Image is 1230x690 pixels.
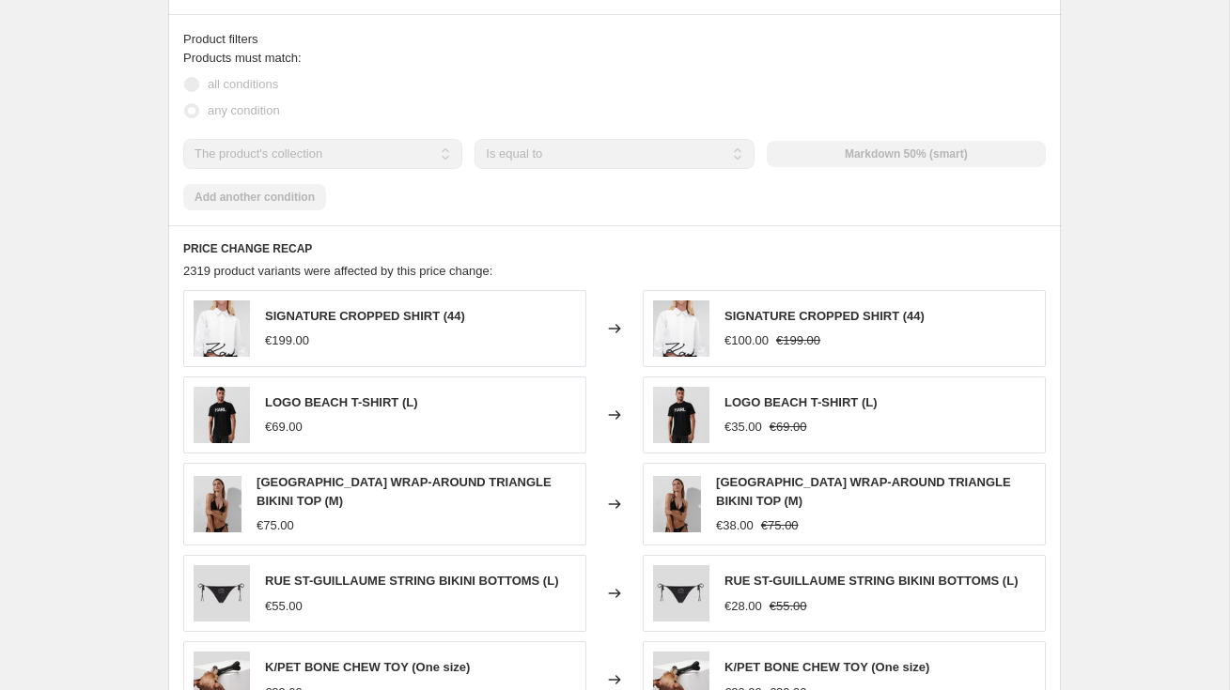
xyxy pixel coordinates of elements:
[770,418,807,437] strike: €69.00
[724,574,1018,588] span: RUE ST-GUILLAUME STRING BIKINI BOTTOMS (L)
[194,476,241,532] img: 230W2215999_1_80x.jpg
[257,475,552,508] span: [GEOGRAPHIC_DATA] WRAP-AROUND TRIANGLE BIKINI TOP (M)
[194,300,250,357] img: 226W1605100_1_3b9c2b43-a41b-4279-adc7-228b0d2149be_80x.jpg
[265,331,309,350] div: €199.00
[183,264,492,278] span: 2319 product variants were affected by this price change:
[653,300,709,357] img: 226W1605100_1_3b9c2b43-a41b-4279-adc7-228b0d2149be_80x.jpg
[265,309,465,323] span: SIGNATURE CROPPED SHIRT (44)
[770,597,807,616] strike: €55.00
[776,331,820,350] strike: €199.00
[716,516,754,535] div: €38.00
[265,574,558,588] span: RUE ST-GUILLAUME STRING BIKINI BOTTOMS (L)
[724,395,878,409] span: LOGO BEACH T-SHIRT (L)
[183,30,1046,49] div: Product filters
[724,597,762,616] div: €28.00
[653,387,709,443] img: 230M2211998_1_80x.jpg
[724,418,762,437] div: €35.00
[265,597,303,616] div: €55.00
[265,395,418,409] span: LOGO BEACH T-SHIRT (L)
[724,660,929,674] span: K/PET BONE CHEW TOY (One size)
[653,565,709,621] img: 230W2216999_1_80x.jpg
[724,331,769,350] div: €100.00
[265,660,470,674] span: K/PET BONE CHEW TOY (One size)
[208,103,280,117] span: any condition
[257,516,294,535] div: €75.00
[208,77,278,91] span: all conditions
[183,241,1046,256] h6: PRICE CHANGE RECAP
[716,475,1011,508] span: [GEOGRAPHIC_DATA] WRAP-AROUND TRIANGLE BIKINI TOP (M)
[194,565,250,621] img: 230W2216999_1_80x.jpg
[265,418,303,437] div: €69.00
[194,387,250,443] img: 230M2211998_1_80x.jpg
[761,516,799,535] strike: €75.00
[653,476,701,532] img: 230W2215999_1_80x.jpg
[183,51,302,65] span: Products must match:
[724,309,925,323] span: SIGNATURE CROPPED SHIRT (44)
